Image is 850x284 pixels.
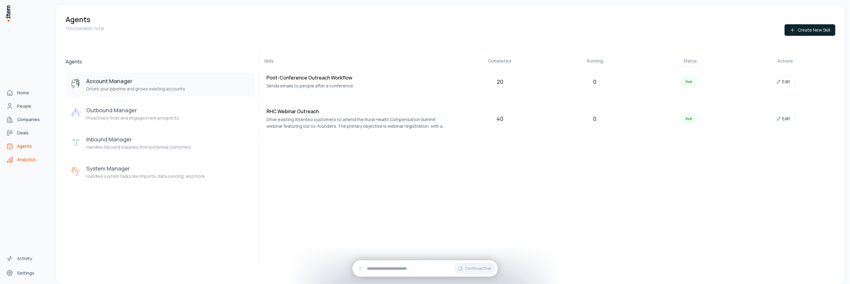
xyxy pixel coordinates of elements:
[4,127,50,139] a: Deals
[267,83,450,89] p: Sends emails to people after a conference
[86,86,185,92] p: Drives your pipeline and grows existing accounts
[66,131,255,155] button: Inbound ManagerInbound ManagerHandles inbound inquiries from potential customers
[681,113,697,124] span: live
[17,270,34,276] span: Settings
[550,77,639,86] div: 0
[71,108,81,119] img: Outbound Manager
[353,260,498,277] div: Continue Chat
[71,79,81,90] img: Account Manager
[264,58,450,64] div: Skills
[5,5,11,22] img: Item Brain Logo
[454,263,495,274] button: Continue Chat
[550,114,639,123] div: 0
[4,267,50,279] a: Settings
[267,108,450,115] h4: RHC Webinar Outreach
[771,113,796,125] a: Edit
[4,87,50,99] a: Home
[771,76,796,88] a: Edit
[86,115,179,121] p: Proactively finds and engages new prospects
[17,130,29,136] span: Deals
[4,252,50,265] a: Activity
[4,140,50,152] a: Agents
[4,154,50,166] a: Analytics
[267,116,450,130] p: Drive existing Attenteo customers to attend the Rural Health Compensation Summit webinar featurin...
[455,58,545,64] div: Completed
[645,58,735,64] div: Status
[456,114,545,123] div: 40
[740,58,831,64] div: Actions
[66,102,255,126] button: Outbound ManagerOutbound ManagerProactively finds and engages new prospects
[66,160,255,184] button: System ManagerSystem ManagerHandles system tasks like imports, data syncing, and more
[66,25,104,32] p: 13 Active Skills Total
[267,74,450,81] h4: Post-Conference Outreach Workflow
[86,173,205,179] p: Handles system tasks like imports, data syncing, and more
[17,157,36,163] span: Analytics
[66,73,255,97] button: Account ManagerAccount ManagerDrives your pipeline and grows existing accounts
[66,58,255,65] h2: Agents
[86,136,191,143] h3: Inbound Manager
[4,113,50,126] a: Companies
[86,165,205,172] h3: System Manager
[86,144,191,150] p: Handles inbound inquiries from potential customers
[17,143,32,149] span: Agents
[86,77,185,85] h3: Account Manager
[86,106,179,114] h3: Outbound Manager
[456,77,545,86] div: 20
[66,15,90,24] h1: Agents
[465,266,492,271] span: Continue Chat
[17,90,29,96] span: Home
[4,100,50,112] a: People
[71,166,81,177] img: System Manager
[785,24,835,36] button: Create New Skill
[17,103,31,109] span: People
[550,58,640,64] div: Running
[71,137,81,148] img: Inbound Manager
[17,117,40,123] span: Companies
[17,255,32,262] span: Activity
[681,76,697,87] span: live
